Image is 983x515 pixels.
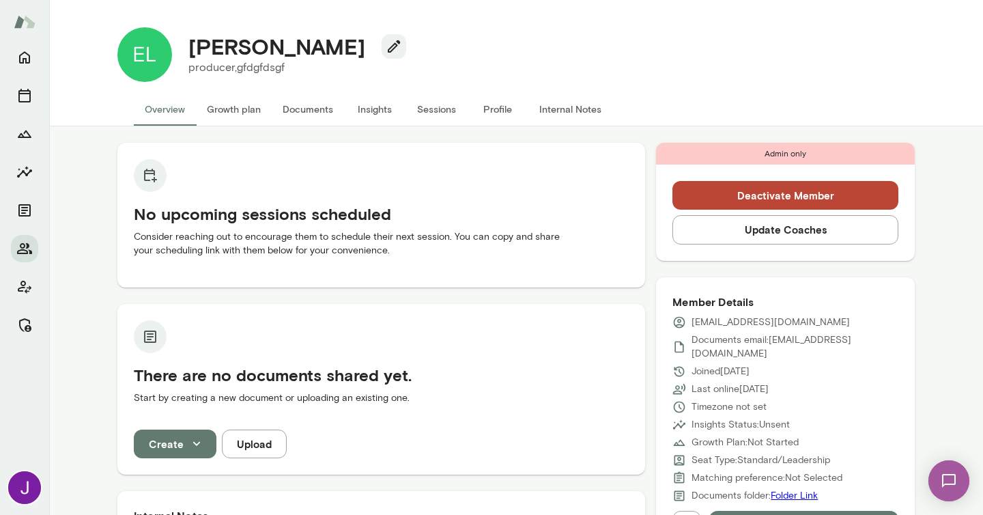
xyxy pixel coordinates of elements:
[692,365,750,378] p: Joined [DATE]
[11,44,38,71] button: Home
[692,436,799,449] p: Growth Plan: Not Started
[134,391,629,405] p: Start by creating a new document or uploading an existing one.
[11,273,38,301] button: Client app
[134,364,629,386] h5: There are no documents shared yet.
[11,120,38,148] button: Growth Plan
[405,93,467,126] button: Sessions
[188,33,365,59] h4: [PERSON_NAME]
[11,197,38,224] button: Documents
[528,93,612,126] button: Internal Notes
[134,230,629,257] p: Consider reaching out to encourage them to schedule their next session. You can copy and share yo...
[672,215,898,244] button: Update Coaches
[692,454,830,467] p: Seat Type: Standard/Leadership
[14,9,35,35] img: Mento
[692,316,850,329] p: [EMAIL_ADDRESS][DOMAIN_NAME]
[222,430,287,458] button: Upload
[672,181,898,210] button: Deactivate Member
[692,471,842,485] p: Matching preference: Not Selected
[8,471,41,504] img: Jocelyn Grodin
[11,311,38,339] button: Manage
[344,93,405,126] button: Insights
[134,430,216,458] button: Create
[692,418,790,432] p: Insights Status: Unsent
[11,158,38,186] button: Insights
[692,333,898,361] p: Documents email: [EMAIL_ADDRESS][DOMAIN_NAME]
[672,294,898,310] h6: Member Details
[467,93,528,126] button: Profile
[656,143,915,165] div: Admin only
[134,93,196,126] button: Overview
[692,400,767,414] p: Timezone not set
[134,203,629,225] h5: No upcoming sessions scheduled
[692,382,769,396] p: Last online [DATE]
[117,27,172,82] img: Ellie Stills
[771,490,818,501] a: Folder Link
[196,93,272,126] button: Growth plan
[272,93,344,126] button: Documents
[188,59,395,76] p: producer, gfdgfdsgf
[11,235,38,262] button: Members
[11,82,38,109] button: Sessions
[692,489,818,503] p: Documents folder:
